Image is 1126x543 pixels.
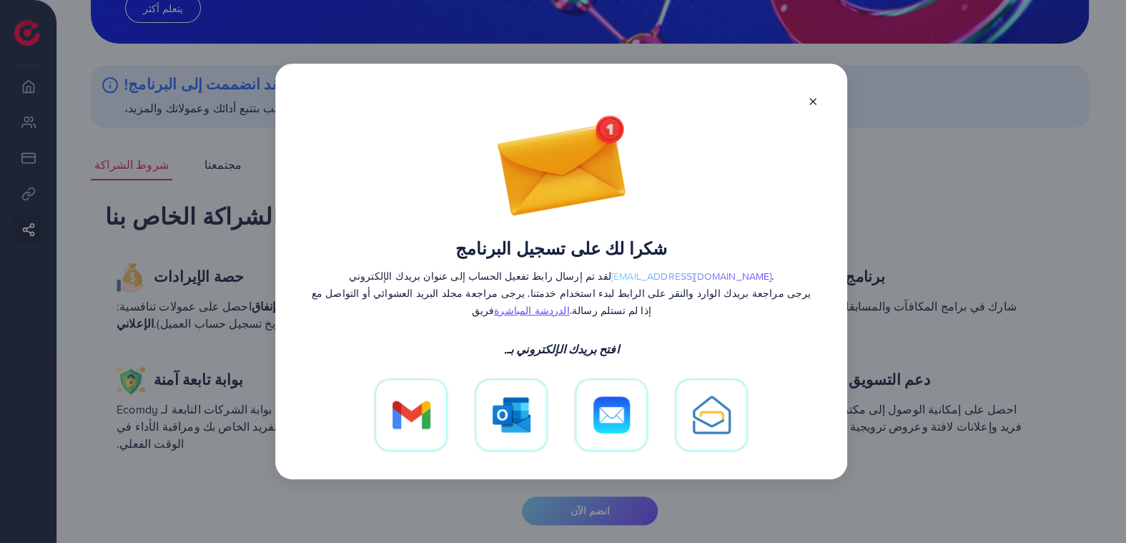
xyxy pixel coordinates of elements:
[392,401,430,429] img: أيقونة الاتصال
[771,269,774,283] font: .
[591,396,632,434] img: أيقونة الاتصال
[611,269,771,283] font: [EMAIL_ADDRESS][DOMAIN_NAME]
[455,236,667,260] font: شكرا لك على تسجيل البرنامج
[493,397,530,433] img: أيقونة الاتصال
[1065,479,1115,532] iframe: محادثة
[349,269,611,283] font: لقد تم إرسال رابط تفعيل الحساب إلى عنوان بريدك الإلكتروني
[693,396,731,434] img: أيقونة الاتصال
[494,303,570,318] font: الدردشة المباشرة
[312,286,811,318] font: يرجى مراجعة بريدك الوارد والنقر على الرابط لبدء استخدام خدمتنا. يرجى مراجعة مجلد البريد العشوائي ...
[504,341,619,357] font: افتح بريدك الإلكتروني بـ.
[485,109,638,224] img: ic-mailbox.14a64bc2.png
[570,303,651,318] font: إذا لم تستلم رسالة.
